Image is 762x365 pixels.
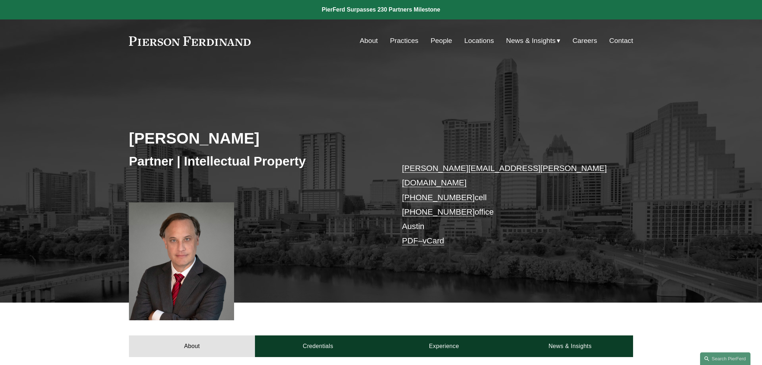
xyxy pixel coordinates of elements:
[402,207,475,216] a: [PHONE_NUMBER]
[506,34,560,48] a: folder dropdown
[431,34,452,48] a: People
[402,164,607,187] a: [PERSON_NAME][EMAIL_ADDRESS][PERSON_NAME][DOMAIN_NAME]
[423,236,444,245] a: vCard
[609,34,633,48] a: Contact
[507,335,633,357] a: News & Insights
[381,335,507,357] a: Experience
[700,352,750,365] a: Search this site
[129,153,381,169] h3: Partner | Intellectual Property
[129,129,381,148] h2: [PERSON_NAME]
[255,335,381,357] a: Credentials
[129,335,255,357] a: About
[390,34,418,48] a: Practices
[506,35,556,47] span: News & Insights
[402,161,612,249] p: cell office Austin –
[360,34,378,48] a: About
[464,34,494,48] a: Locations
[573,34,597,48] a: Careers
[402,236,418,245] a: PDF
[402,193,475,202] a: [PHONE_NUMBER]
